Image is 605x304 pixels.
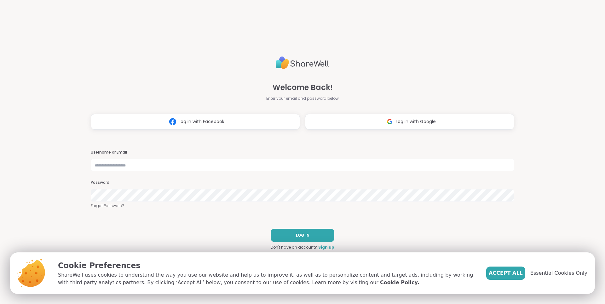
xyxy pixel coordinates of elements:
[91,180,514,185] h3: Password
[167,116,179,127] img: ShareWell Logomark
[58,271,476,286] p: ShareWell uses cookies to understand the way you use our website and help us to improve it, as we...
[396,118,436,125] span: Log in with Google
[296,233,309,238] span: LOG IN
[91,150,514,155] h3: Username or Email
[91,114,300,130] button: Log in with Facebook
[486,267,525,280] button: Accept All
[380,279,419,286] a: Cookie Policy.
[530,269,587,277] span: Essential Cookies Only
[58,260,476,271] p: Cookie Preferences
[318,245,334,250] a: Sign up
[273,82,333,93] span: Welcome Back!
[91,203,514,209] a: Forgot Password?
[384,116,396,127] img: ShareWell Logomark
[271,229,334,242] button: LOG IN
[489,269,523,277] span: Accept All
[276,54,329,72] img: ShareWell Logo
[271,245,317,250] span: Don't have an account?
[305,114,514,130] button: Log in with Google
[179,118,224,125] span: Log in with Facebook
[266,96,339,101] span: Enter your email and password below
